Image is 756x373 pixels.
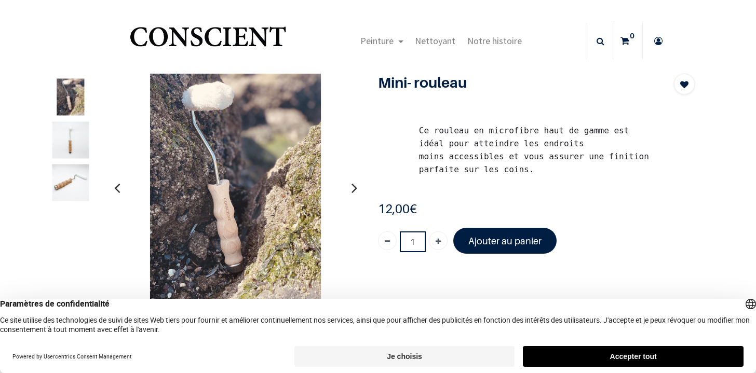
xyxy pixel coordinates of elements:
b: € [378,201,417,216]
sup: 0 [627,31,637,41]
a: 0 [613,23,642,59]
span: Add to wishlist [680,78,688,91]
a: Logo of Conscient [128,21,288,62]
img: Product image [121,74,349,302]
span: Peinture [360,35,394,47]
span: 12,00 [378,201,410,216]
img: Conscient [128,21,288,62]
a: Ajouter au panier [453,228,557,253]
font: Ajouter au panier [468,236,542,246]
img: Product image [52,79,89,116]
a: Ajouter [429,231,448,250]
span: Notre histoire [467,35,522,47]
button: Add to wishlist [674,74,695,94]
h1: Mini- rouleau [378,74,647,91]
img: Product image [52,121,89,158]
span: Ce rouleau en microfibre haut de gamme est idéal pour atteindre les endroits moins accessibles et... [419,126,649,174]
a: Peinture [355,23,409,59]
a: Supprimer [378,231,397,250]
img: Product image [52,164,89,201]
span: Nettoyant [415,35,455,47]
